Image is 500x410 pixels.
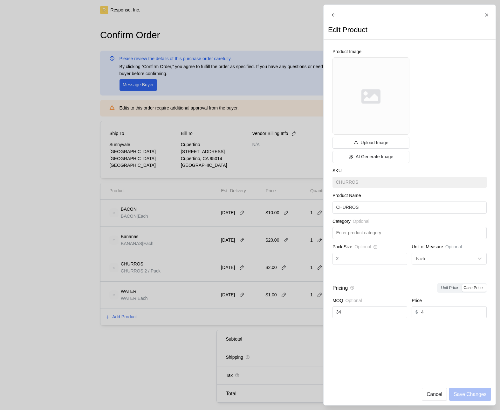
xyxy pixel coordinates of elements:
[336,307,403,318] input: Enter MOQ
[332,297,407,307] div: MOQ
[445,244,462,251] p: Optional
[336,227,483,239] input: Enter product category
[336,253,403,265] input: Enter Pack Size
[353,218,369,225] span: Optional
[463,286,483,290] span: Case Price
[332,151,409,163] button: AI Generate Image
[421,307,483,318] input: Enter Price
[332,192,487,201] div: Product Name
[328,25,367,35] h2: Edit Product
[422,388,447,401] button: Cancel
[354,244,371,251] span: Optional
[332,167,487,177] div: SKU
[412,244,443,251] p: Unit of Measure
[355,153,393,160] p: AI Generate Image
[427,390,442,398] p: Cancel
[332,218,487,227] div: Category
[336,202,483,213] input: Enter Product Name
[332,137,409,149] button: Upload Image
[415,309,418,316] p: $
[332,48,409,55] p: Product Image
[360,139,388,146] p: Upload Image
[345,297,362,304] span: Optional
[412,297,486,307] div: Price
[441,286,458,290] span: Unit Price
[332,284,348,292] p: Pricing
[332,244,407,253] div: Pack Size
